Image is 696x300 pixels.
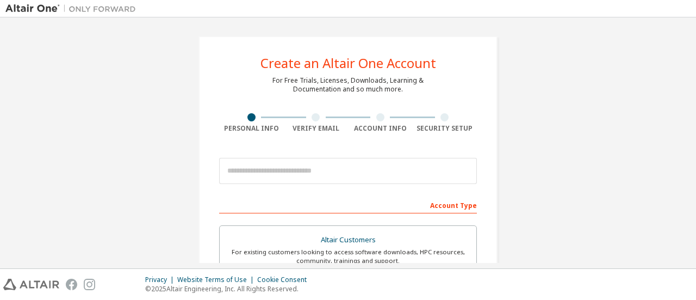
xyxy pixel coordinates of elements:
img: facebook.svg [66,279,77,290]
img: Altair One [5,3,141,14]
div: Privacy [145,275,177,284]
p: © 2025 Altair Engineering, Inc. All Rights Reserved. [145,284,313,293]
div: Website Terms of Use [177,275,257,284]
div: For Free Trials, Licenses, Downloads, Learning & Documentation and so much more. [272,76,424,94]
div: Altair Customers [226,232,470,248]
div: Account Info [348,124,413,133]
img: instagram.svg [84,279,95,290]
div: Verify Email [284,124,349,133]
div: For existing customers looking to access software downloads, HPC resources, community, trainings ... [226,248,470,265]
div: Security Setup [413,124,477,133]
div: Create an Altair One Account [260,57,436,70]
img: altair_logo.svg [3,279,59,290]
div: Account Type [219,196,477,213]
div: Personal Info [219,124,284,133]
div: Cookie Consent [257,275,313,284]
